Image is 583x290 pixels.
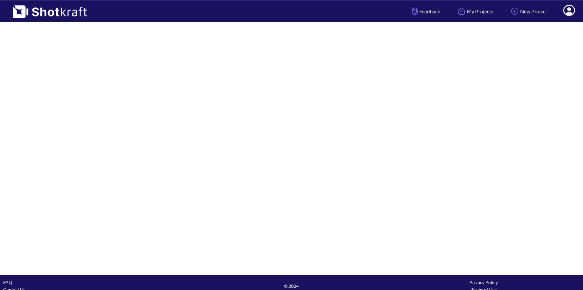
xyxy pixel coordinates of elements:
[456,6,467,17] img: Home Icon
[451,3,498,20] a: My Projects
[388,279,580,286] div: Privacy Policy
[410,6,419,17] img: Hand Icon
[410,8,440,15] span: Feedback
[505,3,552,20] a: New Project
[3,279,12,285] a: FAQ
[509,6,520,17] img: Add Icon
[195,282,387,290] span: © 2024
